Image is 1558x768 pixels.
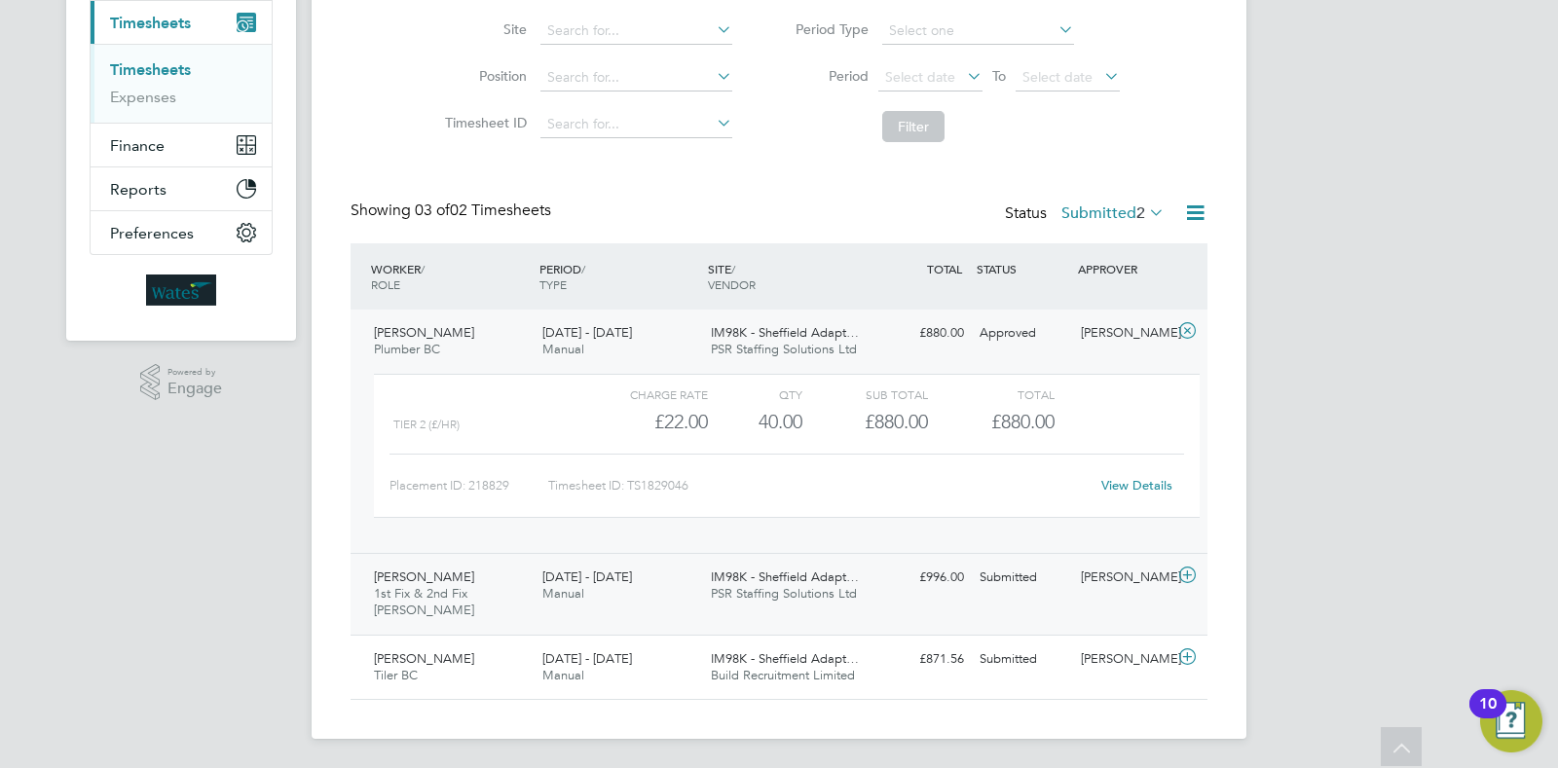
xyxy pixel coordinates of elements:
[731,261,735,276] span: /
[711,324,859,341] span: IM98K - Sheffield Adapt…
[708,383,802,406] div: QTY
[110,14,191,32] span: Timesheets
[582,406,708,438] div: £22.00
[374,324,474,341] span: [PERSON_NAME]
[374,585,474,618] span: 1st Fix & 2nd Fix [PERSON_NAME]
[371,276,400,292] span: ROLE
[1073,317,1174,349] div: [PERSON_NAME]
[542,585,584,602] span: Manual
[802,406,928,438] div: £880.00
[781,20,869,38] label: Period Type
[540,18,732,45] input: Search for...
[871,562,972,594] div: £996.00
[871,317,972,349] div: £880.00
[972,317,1073,349] div: Approved
[110,136,165,155] span: Finance
[374,568,474,585] span: [PERSON_NAME]
[972,251,1073,286] div: STATUS
[708,276,756,292] span: VENDOR
[703,251,872,302] div: SITE
[882,111,945,142] button: Filter
[1136,203,1145,223] span: 2
[535,251,703,302] div: PERIOD
[540,111,732,138] input: Search for...
[415,201,450,220] span: 03 of
[781,67,869,85] label: Period
[1479,704,1497,729] div: 10
[542,650,632,667] span: [DATE] - [DATE]
[140,364,223,401] a: Powered byEngage
[393,418,460,431] span: Tier 2 (£/HR)
[439,114,527,131] label: Timesheet ID
[389,470,548,501] div: Placement ID: 218829
[91,1,272,44] button: Timesheets
[542,324,632,341] span: [DATE] - [DATE]
[415,201,551,220] span: 02 Timesheets
[91,124,272,166] button: Finance
[540,64,732,91] input: Search for...
[539,276,567,292] span: TYPE
[1101,477,1172,494] a: View Details
[167,364,222,381] span: Powered by
[91,44,272,123] div: Timesheets
[542,341,584,357] span: Manual
[1073,643,1174,676] div: [PERSON_NAME]
[927,261,962,276] span: TOTAL
[110,88,176,106] a: Expenses
[374,667,418,683] span: Tiler BC
[882,18,1074,45] input: Select one
[1061,203,1165,223] label: Submitted
[421,261,425,276] span: /
[972,643,1073,676] div: Submitted
[1073,562,1174,594] div: [PERSON_NAME]
[542,667,584,683] span: Manual
[991,410,1055,433] span: £880.00
[1073,251,1174,286] div: APPROVER
[374,650,474,667] span: [PERSON_NAME]
[802,383,928,406] div: Sub Total
[1480,690,1542,752] button: Open Resource Center, 10 new notifications
[711,585,857,602] span: PSR Staffing Solutions Ltd
[711,568,859,585] span: IM98K - Sheffield Adapt…
[439,67,527,85] label: Position
[351,201,555,221] div: Showing
[711,341,857,357] span: PSR Staffing Solutions Ltd
[581,261,585,276] span: /
[90,274,273,306] a: Go to home page
[374,341,440,357] span: Plumber BC
[439,20,527,38] label: Site
[1005,201,1168,228] div: Status
[110,224,194,242] span: Preferences
[91,167,272,210] button: Reports
[885,68,955,86] span: Select date
[708,406,802,438] div: 40.00
[986,63,1012,89] span: To
[146,274,216,306] img: wates-logo-retina.png
[167,381,222,397] span: Engage
[542,568,632,585] span: [DATE] - [DATE]
[582,383,708,406] div: Charge rate
[871,643,972,676] div: £871.56
[548,470,1089,501] div: Timesheet ID: TS1829046
[711,650,859,667] span: IM98K - Sheffield Adapt…
[711,667,855,683] span: Build Recruitment Limited
[1022,68,1093,86] span: Select date
[91,211,272,254] button: Preferences
[110,60,191,79] a: Timesheets
[110,180,167,199] span: Reports
[972,562,1073,594] div: Submitted
[366,251,535,302] div: WORKER
[928,383,1054,406] div: Total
